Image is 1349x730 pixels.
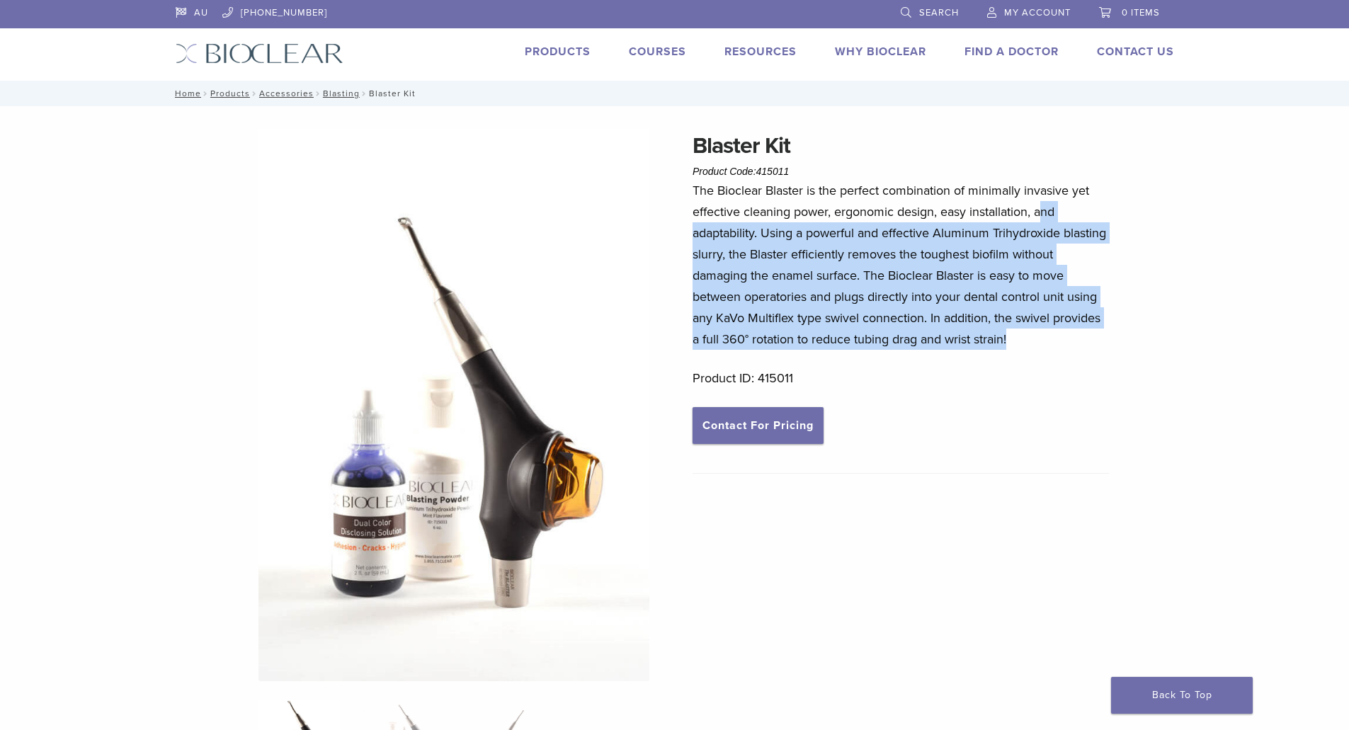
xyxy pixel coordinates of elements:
[360,90,369,97] span: /
[835,45,926,59] a: Why Bioclear
[259,89,314,98] a: Accessories
[258,129,649,681] img: Bioclear Blaster Kit-Simplified-1
[629,45,686,59] a: Courses
[1097,45,1174,59] a: Contact Us
[693,180,1109,350] p: The Bioclear Blaster is the perfect combination of minimally invasive yet effective cleaning powe...
[756,166,790,177] span: 415011
[210,89,250,98] a: Products
[201,90,210,97] span: /
[724,45,797,59] a: Resources
[525,45,591,59] a: Products
[693,166,789,177] span: Product Code:
[171,89,201,98] a: Home
[693,407,824,444] a: Contact For Pricing
[1111,677,1253,714] a: Back To Top
[693,367,1109,389] p: Product ID: 415011
[1122,7,1160,18] span: 0 items
[176,43,343,64] img: Bioclear
[919,7,959,18] span: Search
[323,89,360,98] a: Blasting
[964,45,1059,59] a: Find A Doctor
[314,90,323,97] span: /
[693,129,1109,163] h1: Blaster Kit
[250,90,259,97] span: /
[165,81,1185,106] nav: Blaster Kit
[1004,7,1071,18] span: My Account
